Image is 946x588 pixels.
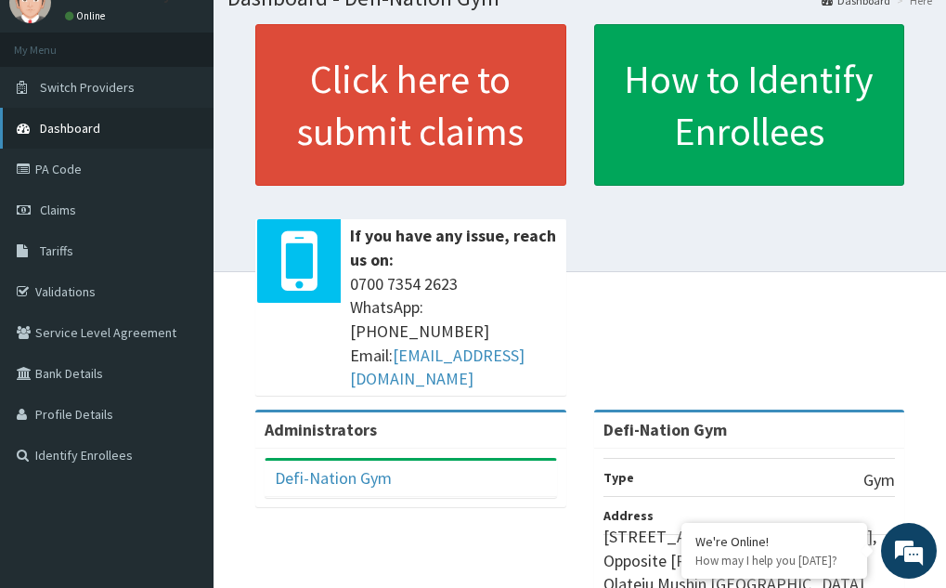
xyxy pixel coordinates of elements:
[255,24,566,186] a: Click here to submit claims
[603,507,654,524] b: Address
[275,467,392,489] a: Defi-Nation Gym
[603,419,727,440] strong: Defi-Nation Gym
[40,120,100,137] span: Dashboard
[40,202,76,218] span: Claims
[350,272,557,392] span: 0700 7354 2623 WhatsApp: [PHONE_NUMBER] Email:
[695,533,853,550] div: We're Online!
[350,345,525,390] a: [EMAIL_ADDRESS][DOMAIN_NAME]
[350,225,556,270] b: If you have any issue, reach us on:
[863,468,895,492] p: Gym
[40,242,73,259] span: Tariffs
[65,9,110,22] a: Online
[603,469,634,486] b: Type
[594,24,905,186] a: How to Identify Enrollees
[265,419,377,440] b: Administrators
[40,79,135,96] span: Switch Providers
[695,553,853,568] p: How may I help you today?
